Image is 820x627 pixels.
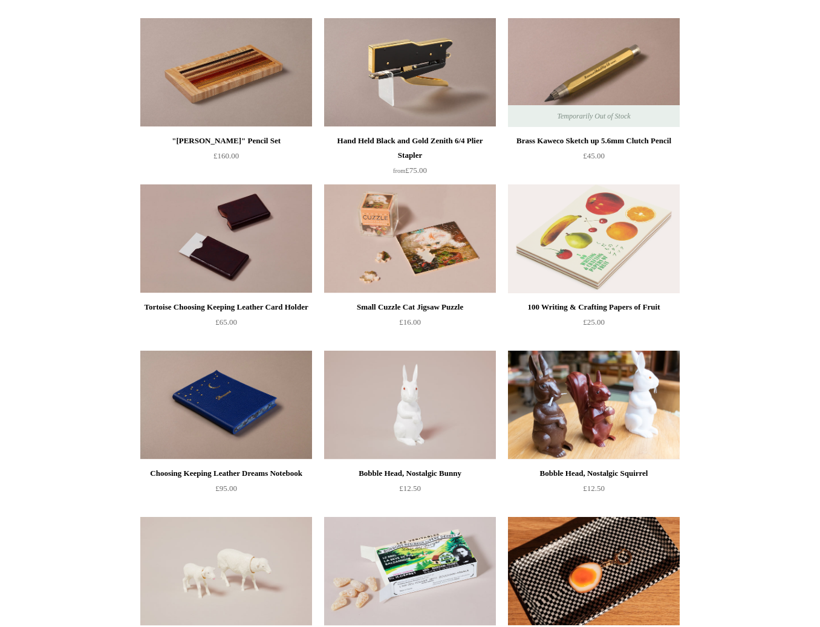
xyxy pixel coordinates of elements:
[140,466,312,516] a: Choosing Keeping Leather Dreams Notebook £95.00
[545,105,642,127] span: Temporarily Out of Stock
[143,134,309,148] div: "[PERSON_NAME]" Pencil Set
[508,517,680,626] img: Faux Food Boiled Egg Keyring
[508,18,680,127] a: Brass Kaweco Sketch up 5.6mm Clutch Pencil Brass Kaweco Sketch up 5.6mm Clutch Pencil Temporarily...
[508,18,680,127] img: Brass Kaweco Sketch up 5.6mm Clutch Pencil
[140,184,312,293] img: Tortoise Choosing Keeping Leather Card Holder
[508,517,680,626] a: Faux Food Boiled Egg Keyring Faux Food Boiled Egg Keyring
[143,300,309,314] div: Tortoise Choosing Keeping Leather Card Holder
[215,317,237,326] span: £65.00
[140,184,312,293] a: Tortoise Choosing Keeping Leather Card Holder Tortoise Choosing Keeping Leather Card Holder
[399,484,421,493] span: £12.50
[511,300,677,314] div: 100 Writing & Crafting Papers of Fruit
[508,351,680,460] img: Bobble Head, Nostalgic Squirrel
[508,134,680,183] a: Brass Kaweco Sketch up 5.6mm Clutch Pencil £45.00
[583,151,605,160] span: £45.00
[327,300,493,314] div: Small Cuzzle Cat Jigsaw Puzzle
[508,184,680,293] a: 100 Writing & Crafting Papers of Fruit 100 Writing & Crafting Papers of Fruit
[140,134,312,183] a: "[PERSON_NAME]" Pencil Set £160.00
[140,18,312,127] a: "Woods" Pencil Set "Woods" Pencil Set
[511,134,677,148] div: Brass Kaweco Sketch up 5.6mm Clutch Pencil
[324,517,496,626] a: Bonbons du Père Dépret Pine & Honey Sweets Bonbons du Père Dépret Pine & Honey Sweets
[399,317,421,326] span: £16.00
[508,300,680,349] a: 100 Writing & Crafting Papers of Fruit £25.00
[511,466,677,481] div: Bobble Head, Nostalgic Squirrel
[140,517,312,626] a: Bobble Head, Nostalgic Lamb and Sheep Bobble Head, Nostalgic Lamb and Sheep
[140,300,312,349] a: Tortoise Choosing Keeping Leather Card Holder £65.00
[393,167,405,174] span: from
[508,351,680,460] a: Bobble Head, Nostalgic Squirrel Bobble Head, Nostalgic Squirrel
[324,300,496,349] a: Small Cuzzle Cat Jigsaw Puzzle £16.00
[213,151,239,160] span: £160.00
[327,134,493,163] div: Hand Held Black and Gold Zenith 6/4 Plier Stapler
[583,317,605,326] span: £25.00
[215,484,237,493] span: £95.00
[324,184,496,293] img: Small Cuzzle Cat Jigsaw Puzzle
[583,484,605,493] span: £12.50
[508,466,680,516] a: Bobble Head, Nostalgic Squirrel £12.50
[324,351,496,460] img: Bobble Head, Nostalgic Bunny
[324,134,496,183] a: Hand Held Black and Gold Zenith 6/4 Plier Stapler from£75.00
[140,351,312,460] img: Choosing Keeping Leather Dreams Notebook
[324,18,496,127] a: Hand Held Black and Gold Zenith 6/4 Plier Stapler Hand Held Black and Gold Zenith 6/4 Plier Stapler
[324,517,496,626] img: Bonbons du Père Dépret Pine & Honey Sweets
[324,466,496,516] a: Bobble Head, Nostalgic Bunny £12.50
[140,517,312,626] img: Bobble Head, Nostalgic Lamb and Sheep
[324,351,496,460] a: Bobble Head, Nostalgic Bunny Bobble Head, Nostalgic Bunny
[143,466,309,481] div: Choosing Keeping Leather Dreams Notebook
[393,166,427,175] span: £75.00
[327,466,493,481] div: Bobble Head, Nostalgic Bunny
[140,351,312,460] a: Choosing Keeping Leather Dreams Notebook Choosing Keeping Leather Dreams Notebook
[140,18,312,127] img: "Woods" Pencil Set
[508,184,680,293] img: 100 Writing & Crafting Papers of Fruit
[324,184,496,293] a: Small Cuzzle Cat Jigsaw Puzzle Small Cuzzle Cat Jigsaw Puzzle
[324,18,496,127] img: Hand Held Black and Gold Zenith 6/4 Plier Stapler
